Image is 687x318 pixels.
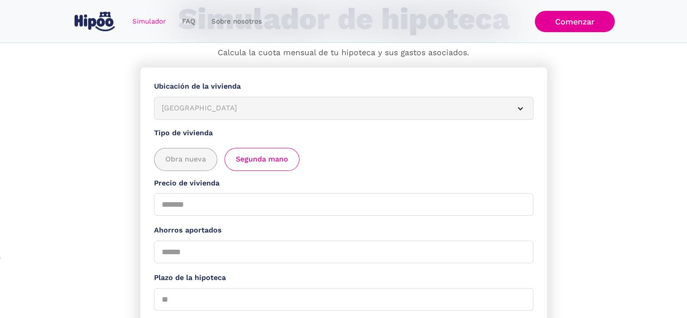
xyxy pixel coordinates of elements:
[154,97,533,120] article: [GEOGRAPHIC_DATA]
[154,81,533,92] label: Ubicación de la vivienda
[73,8,117,35] a: home
[154,225,533,236] label: Ahorros aportados
[165,154,206,165] span: Obra nueva
[154,148,533,171] div: add_description_here
[154,128,533,139] label: Tipo de vivienda
[218,47,469,59] p: Calcula la cuota mensual de tu hipoteca y sus gastos asociados.
[154,272,533,284] label: Plazo de la hipoteca
[154,178,533,189] label: Precio de vivienda
[174,13,203,30] a: FAQ
[124,13,174,30] a: Simulador
[236,154,288,165] span: Segunda mano
[162,103,504,114] div: [GEOGRAPHIC_DATA]
[203,13,270,30] a: Sobre nosotros
[535,11,615,32] a: Comenzar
